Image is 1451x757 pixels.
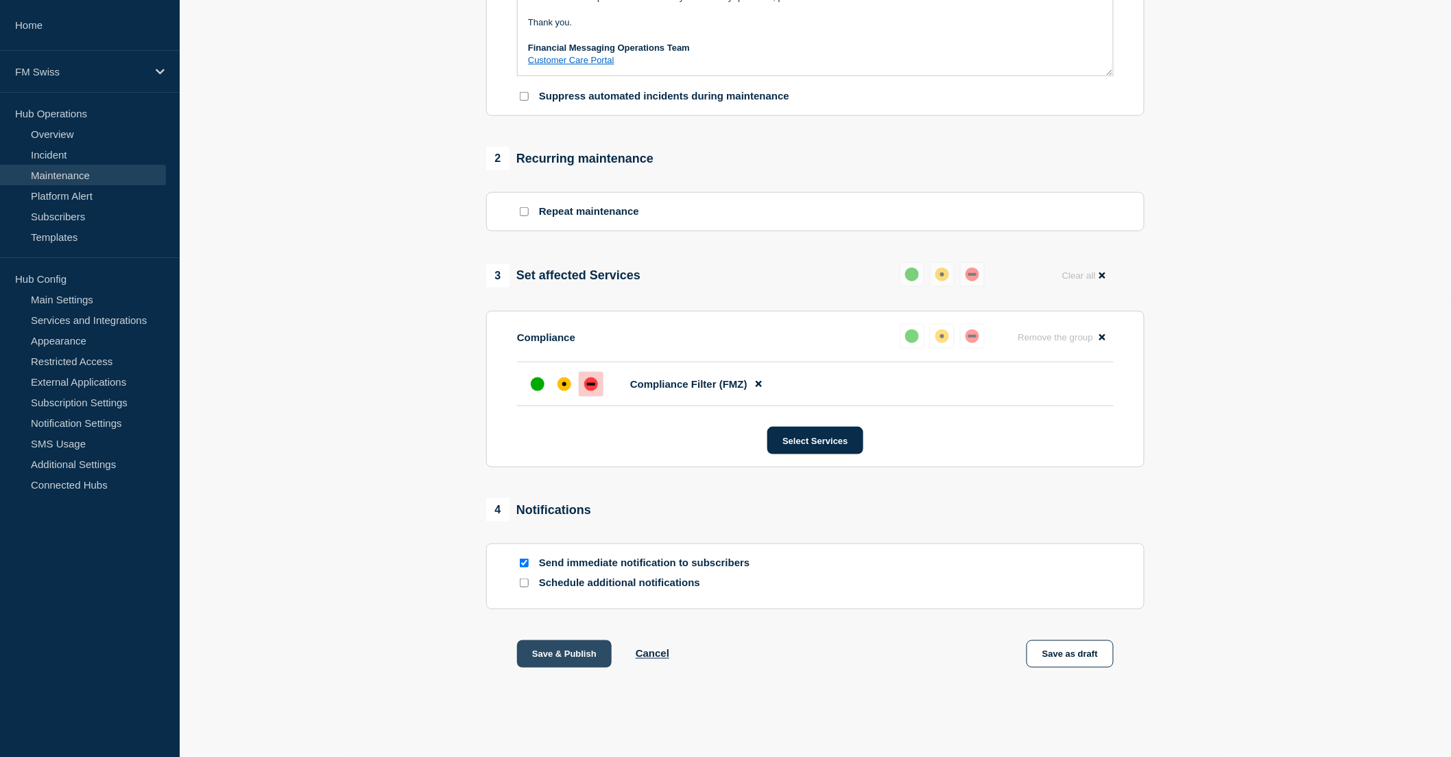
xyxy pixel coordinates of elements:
[528,55,614,65] a: Customer Care Portal
[960,324,985,349] button: down
[767,427,863,454] button: Select Services
[486,498,509,522] span: 4
[1027,640,1114,668] button: Save as draft
[520,92,529,101] input: Suppress automated incidents during maintenance
[636,648,669,660] button: Cancel
[966,268,979,281] div: down
[930,324,955,349] button: affected
[935,329,949,343] div: affected
[486,147,509,170] span: 2
[1009,324,1114,351] button: Remove the group
[584,377,598,391] div: down
[935,268,949,281] div: affected
[15,66,147,78] p: FM Swiss
[905,268,919,281] div: up
[517,331,575,343] p: Compliance
[539,577,758,590] p: Schedule additional notifications
[900,324,924,349] button: up
[1018,332,1093,342] span: Remove the group
[517,640,612,668] button: Save & Publish
[520,207,529,216] input: Repeat maintenance
[531,377,544,391] div: up
[960,262,985,287] button: down
[486,498,591,522] div: Notifications
[520,579,529,587] input: Schedule additional notifications
[930,262,955,287] button: affected
[528,43,690,53] strong: Financial Messaging Operations Team
[905,329,919,343] div: up
[630,378,747,390] span: Compliance Filter (FMZ)
[520,559,529,568] input: Send immediate notification to subscribers
[486,147,653,170] div: Recurring maintenance
[528,16,1103,29] p: Thank you.
[966,329,979,343] div: down
[486,264,640,288] div: Set affected Services
[900,262,924,287] button: up
[1054,262,1114,289] button: Clear all
[539,205,639,218] p: Repeat maintenance
[557,377,571,391] div: affected
[539,90,789,103] p: Suppress automated incidents during maintenance
[486,264,509,288] span: 3
[539,557,758,570] p: Send immediate notification to subscribers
